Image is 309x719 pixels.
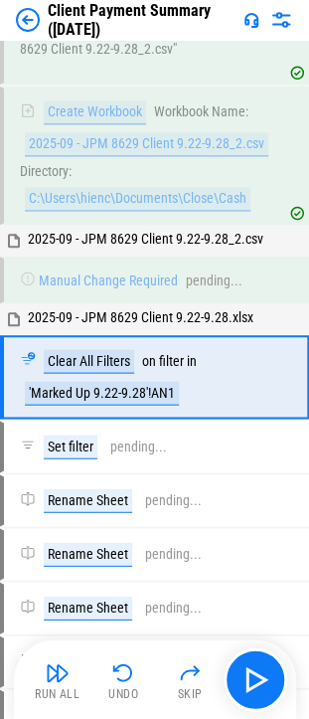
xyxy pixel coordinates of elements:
[44,349,134,373] div: Clear All Filters
[145,600,202,615] div: pending...
[108,687,138,699] div: Undo
[158,655,222,703] button: Skip
[26,655,89,703] button: Run All
[243,12,259,28] img: Support
[91,655,155,703] button: Undo
[186,272,242,287] div: pending...
[28,309,253,325] span: 2025-09 - JPM 8629 Client 9.22-9.28.xlsx
[269,8,293,32] img: Settings menu
[44,435,97,458] div: Set filter
[44,596,132,620] div: Rename Sheet
[154,104,248,119] div: Workbook Name:
[25,132,268,156] div: 2025-09 - JPM 8629 Client 9.22-9.28_2.csv
[35,687,79,699] div: Run All
[46,660,70,684] img: Run All
[25,187,250,211] div: C:\Users\hienc\Documents\Close\Cash
[28,231,263,247] span: 2025-09 - JPM 8629 Client 9.22-9.28_2.csv
[142,353,197,368] div: on filter in
[44,100,146,124] div: Create Workbook
[16,8,40,32] img: Back
[178,660,202,684] img: Skip
[48,1,235,39] div: Client Payment Summary ([DATE])
[110,439,167,453] div: pending...
[20,25,267,57] p: Saving the sheet: "2-NS" As "2025-09 - JPM 8629 Client 9.22-9.28_2.csv"
[44,542,132,566] div: Rename Sheet
[25,381,179,405] div: 'Marked Up 9.22-9.28'!AN1
[20,164,72,179] div: Directory:
[178,687,203,699] div: Skip
[44,488,132,512] div: Rename Sheet
[111,660,135,684] img: Undo
[145,546,202,561] div: pending...
[145,492,202,507] div: pending...
[39,272,178,287] div: Manual Change Required
[239,663,271,695] img: Main button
